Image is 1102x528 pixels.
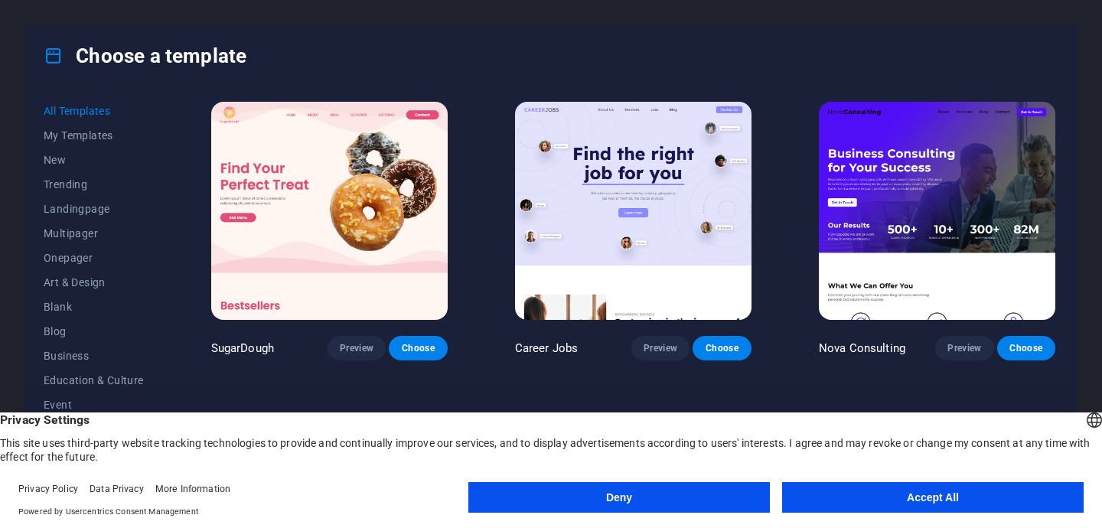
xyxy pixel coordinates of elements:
[44,99,144,123] button: All Templates
[328,336,386,360] button: Preview
[44,221,144,246] button: Multipager
[705,342,738,354] span: Choose
[44,178,144,191] span: Trending
[44,270,144,295] button: Art & Design
[631,336,690,360] button: Preview
[44,129,144,142] span: My Templates
[44,154,144,166] span: New
[44,123,144,148] button: My Templates
[44,325,144,337] span: Blog
[44,105,144,117] span: All Templates
[44,350,144,362] span: Business
[44,44,246,68] h4: Choose a template
[44,246,144,270] button: Onepager
[997,336,1055,360] button: Choose
[44,399,144,411] span: Event
[44,203,144,215] span: Landingpage
[44,276,144,288] span: Art & Design
[44,393,144,417] button: Event
[1009,342,1043,354] span: Choose
[44,301,144,313] span: Blank
[44,172,144,197] button: Trending
[935,336,993,360] button: Preview
[44,374,144,386] span: Education & Culture
[44,227,144,240] span: Multipager
[44,197,144,221] button: Landingpage
[819,102,1055,320] img: Nova Consulting
[44,319,144,344] button: Blog
[819,341,905,356] p: Nova Consulting
[515,102,752,320] img: Career Jobs
[44,148,144,172] button: New
[340,342,373,354] span: Preview
[44,252,144,264] span: Onepager
[693,336,751,360] button: Choose
[211,341,274,356] p: SugarDough
[515,341,579,356] p: Career Jobs
[211,102,448,320] img: SugarDough
[644,342,677,354] span: Preview
[44,295,144,319] button: Blank
[401,342,435,354] span: Choose
[947,342,981,354] span: Preview
[389,336,447,360] button: Choose
[44,344,144,368] button: Business
[44,368,144,393] button: Education & Culture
